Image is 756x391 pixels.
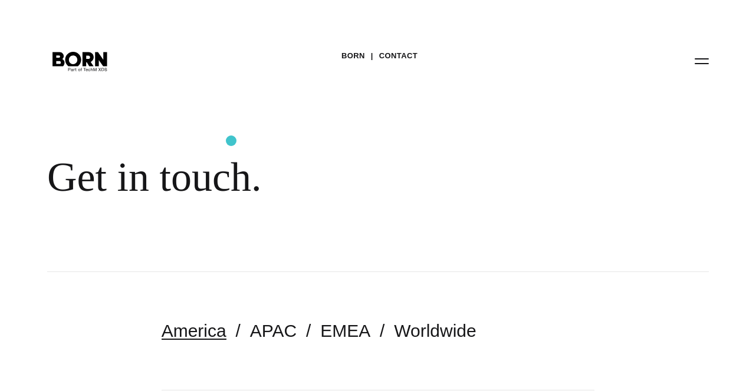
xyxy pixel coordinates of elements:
a: Worldwide [394,321,476,340]
a: EMEA [320,321,370,340]
div: Get in touch. [47,153,709,201]
a: APAC [250,321,297,340]
button: Open [688,48,716,73]
a: America [162,321,226,340]
a: BORN [341,47,365,65]
a: Contact [379,47,418,65]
